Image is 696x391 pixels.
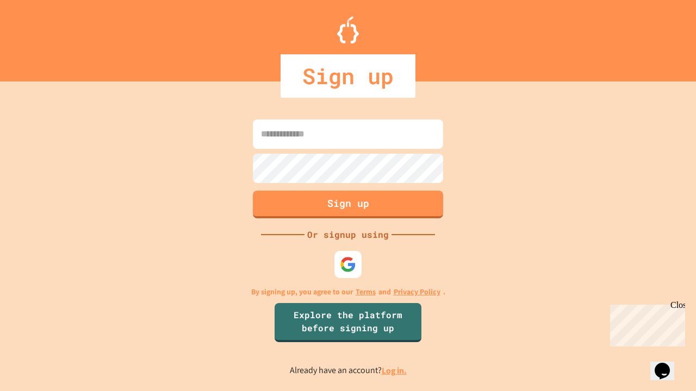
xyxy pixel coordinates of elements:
[356,286,376,298] a: Terms
[650,348,685,380] iframe: chat widget
[394,286,440,298] a: Privacy Policy
[340,256,356,273] img: google-icon.svg
[304,228,391,241] div: Or signup using
[337,16,359,43] img: Logo.svg
[251,286,445,298] p: By signing up, you agree to our and .
[606,300,685,346] iframe: chat widget
[290,364,407,377] p: Already have an account?
[253,191,443,218] button: Sign up
[4,4,75,69] div: Chat with us now!Close
[281,54,415,98] div: Sign up
[382,365,407,376] a: Log in.
[275,303,421,342] a: Explore the platform before signing up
